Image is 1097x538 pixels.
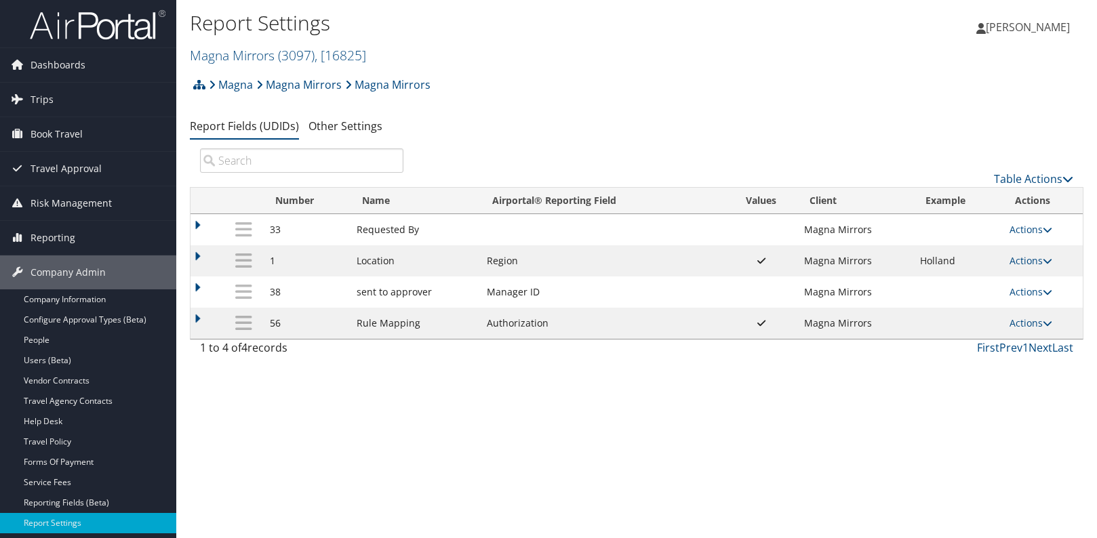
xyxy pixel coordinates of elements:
[263,245,350,276] td: 1
[31,48,85,82] span: Dashboards
[1052,340,1073,355] a: Last
[994,171,1073,186] a: Table Actions
[797,188,913,214] th: Client
[797,214,913,245] td: Magna Mirrors
[725,188,798,214] th: Values
[1022,340,1029,355] a: 1
[263,188,350,214] th: Number
[31,117,83,151] span: Book Travel
[350,276,480,308] td: sent to approver
[31,255,106,289] span: Company Admin
[200,148,403,173] input: Search
[797,276,913,308] td: Magna Mirrors
[190,46,366,64] a: Magna Mirrors
[480,245,725,276] td: Region
[480,188,725,214] th: Airportal&reg; Reporting Field
[31,186,112,220] span: Risk Management
[350,214,480,245] td: Requested By
[345,71,431,98] a: Magna Mirrors
[263,276,350,308] td: 38
[976,7,1083,47] a: [PERSON_NAME]
[797,245,913,276] td: Magna Mirrors
[986,20,1070,35] span: [PERSON_NAME]
[1010,285,1052,298] a: Actions
[315,46,366,64] span: , [ 16825 ]
[31,83,54,117] span: Trips
[913,245,1003,276] td: Holland
[263,308,350,339] td: 56
[190,9,786,37] h1: Report Settings
[480,308,725,339] td: Authorization
[1010,316,1052,329] a: Actions
[350,188,480,214] th: Name
[999,340,1022,355] a: Prev
[350,245,480,276] td: Location
[30,9,165,41] img: airportal-logo.png
[256,71,342,98] a: Magna Mirrors
[1010,254,1052,267] a: Actions
[263,214,350,245] td: 33
[1010,223,1052,236] a: Actions
[278,46,315,64] span: ( 3097 )
[31,152,102,186] span: Travel Approval
[200,339,403,363] div: 1 to 4 of records
[1029,340,1052,355] a: Next
[913,188,1003,214] th: Example
[224,188,263,214] th: : activate to sort column descending
[797,308,913,339] td: Magna Mirrors
[480,276,725,308] td: Manager ID
[977,340,999,355] a: First
[1003,188,1083,214] th: Actions
[209,71,253,98] a: Magna
[190,119,299,133] a: Report Fields (UDIDs)
[31,221,75,255] span: Reporting
[241,340,247,355] span: 4
[308,119,382,133] a: Other Settings
[350,308,480,339] td: Rule Mapping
